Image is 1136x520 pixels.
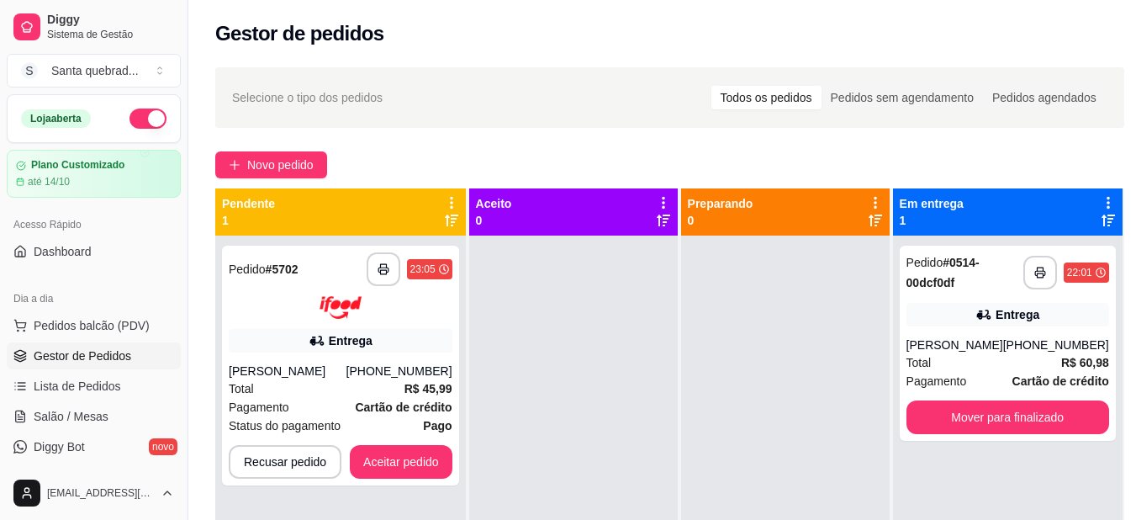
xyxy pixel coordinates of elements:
[688,212,753,229] p: 0
[404,382,452,395] strong: R$ 45,99
[222,195,275,212] p: Pendente
[355,401,452,414] strong: Cartão de crédito
[906,337,1003,353] div: [PERSON_NAME]
[7,7,181,47] a: DiggySistema de Gestão
[906,353,932,372] span: Total
[47,28,174,41] span: Sistema de Gestão
[476,212,512,229] p: 0
[350,445,452,479] button: Aceitar pedido
[229,263,266,276] span: Pedido
[229,417,341,435] span: Status do pagamento
[7,312,181,339] button: Pedidos balcão (PDV)
[34,348,131,364] span: Gestor de Pedidos
[47,486,154,500] span: [EMAIL_ADDRESS][DOMAIN_NAME]
[7,54,181,88] button: Select a team
[996,306,1039,323] div: Entrega
[7,150,181,198] a: Plano Customizadoaté 14/10
[21,109,91,128] div: Loja aberta
[476,195,512,212] p: Aceito
[900,212,964,229] p: 1
[906,256,980,289] strong: # 0514-00dcf0df
[7,473,181,513] button: [EMAIL_ADDRESS][DOMAIN_NAME]
[900,195,964,212] p: Em entrega
[1003,337,1109,353] div: [PHONE_NUMBER]
[34,438,85,455] span: Diggy Bot
[34,408,108,425] span: Salão / Mesas
[129,109,166,129] button: Alterar Status
[51,62,139,79] div: Santa quebrad ...
[906,401,1109,434] button: Mover para finalizado
[7,238,181,265] a: Dashboard
[822,86,983,109] div: Pedidos sem agendamento
[1061,356,1109,369] strong: R$ 60,98
[346,363,452,379] div: [PHONE_NUMBER]
[906,256,943,269] span: Pedido
[7,433,181,460] a: Diggy Botnovo
[7,211,181,238] div: Acesso Rápido
[320,296,362,319] img: ifood
[215,151,327,178] button: Novo pedido
[232,88,383,107] span: Selecione o tipo dos pedidos
[711,86,822,109] div: Todos os pedidos
[34,317,150,334] span: Pedidos balcão (PDV)
[222,212,275,229] p: 1
[7,285,181,312] div: Dia a dia
[247,156,314,174] span: Novo pedido
[7,403,181,430] a: Salão / Mesas
[34,378,121,395] span: Lista de Pedidos
[34,243,92,260] span: Dashboard
[229,445,341,479] button: Recusar pedido
[7,373,181,400] a: Lista de Pedidos
[7,342,181,369] a: Gestor de Pedidos
[266,263,299,276] strong: # 5702
[229,159,240,171] span: plus
[329,332,373,349] div: Entrega
[229,363,346,379] div: [PERSON_NAME]
[21,62,38,79] span: S
[906,372,967,390] span: Pagamento
[423,419,452,432] strong: Pago
[410,263,436,276] div: 23:05
[7,464,181,491] a: KDS
[983,86,1106,109] div: Pedidos agendados
[688,195,753,212] p: Preparando
[1067,266,1092,279] div: 22:01
[28,175,70,188] article: até 14/10
[229,379,254,398] span: Total
[47,13,174,28] span: Diggy
[31,159,124,172] article: Plano Customizado
[229,398,289,417] span: Pagamento
[215,20,384,47] h2: Gestor de pedidos
[1012,374,1109,388] strong: Cartão de crédito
